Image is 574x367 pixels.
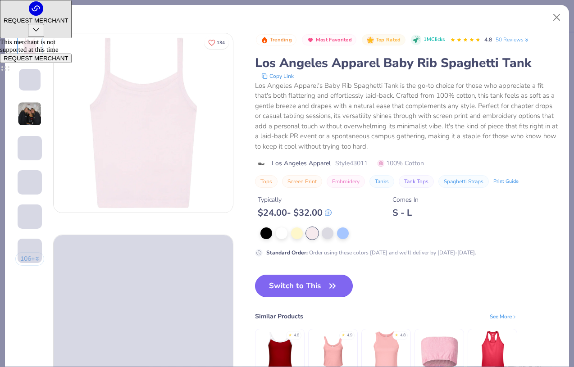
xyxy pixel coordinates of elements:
[18,195,19,219] img: User generated content
[18,229,19,253] img: User generated content
[266,249,308,256] strong: Standard Order :
[272,159,331,168] span: Los Angeles Apparel
[392,207,419,218] div: S - L
[369,175,394,188] button: Tanks
[347,332,352,339] div: 4.9
[282,175,322,188] button: Screen Print
[258,207,332,218] div: $ 24.00 - $ 32.00
[400,332,405,339] div: 4.8
[327,175,365,188] button: Embroidery
[438,175,489,188] button: Spaghetti Straps
[255,81,559,152] div: Los Angeles Apparel's Baby Rib Spaghetti Tank is the go-to choice for those who appreciate a fit ...
[493,178,519,186] div: Print Guide
[18,263,19,287] img: User generated content
[342,332,345,336] div: ★
[378,159,424,168] span: 100% Cotton
[18,160,19,185] img: User generated content
[395,332,398,336] div: ★
[255,275,353,297] button: Switch to This
[392,195,419,204] div: Comes In
[255,175,278,188] button: Tops
[490,313,517,321] div: See More
[255,160,267,168] img: brand logo
[259,72,296,81] button: copy to clipboard
[294,332,299,339] div: 4.8
[255,312,303,321] div: Similar Products
[18,102,42,126] img: User generated content
[266,249,476,257] div: Order using these colors [DATE] and we'll deliver by [DATE]-[DATE].
[54,33,233,213] img: Front
[258,195,332,204] div: Typically
[15,252,45,266] button: 106+
[399,175,434,188] button: Tank Tops
[288,332,292,336] div: ★
[335,159,368,168] span: Style 43011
